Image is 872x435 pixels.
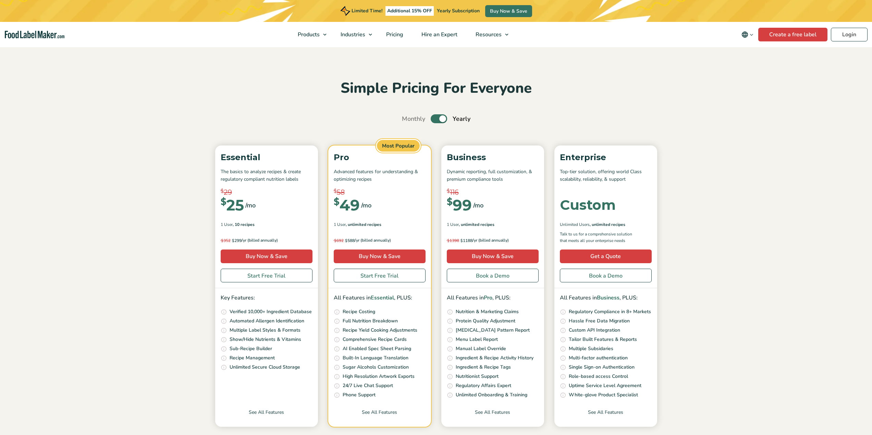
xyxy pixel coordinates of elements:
[447,237,472,244] span: 1188
[328,409,431,427] a: See All Features
[343,382,393,389] p: 24/7 Live Chat Support
[242,237,278,244] span: /yr (billed annually)
[569,391,638,399] p: White-glove Product Specialist
[456,363,511,371] p: Ingredient & Recipe Tags
[230,317,304,325] p: Automated Allergen Identification
[371,294,394,302] span: Essential
[233,221,255,228] span: , 10 Recipes
[569,345,613,353] p: Multiple Subsidaries
[334,238,344,243] del: 692
[467,22,512,47] a: Resources
[402,114,425,124] span: Monthly
[447,250,539,263] a: Buy Now & Save
[831,28,868,41] a: Login
[334,187,337,195] span: $
[224,187,232,197] span: 29
[447,197,453,206] span: $
[560,294,652,303] p: All Features in , PLUS:
[334,221,346,228] span: 1 User
[221,294,312,303] p: Key Features:
[473,201,483,210] span: /mo
[334,168,426,183] p: Advanced features for understanding & optimizing recipes
[230,336,301,343] p: Show/Hide Nutrients & Vitamins
[221,238,231,243] del: 352
[456,336,498,343] p: Menu Label Report
[221,237,242,244] span: 299
[334,151,426,164] p: Pro
[456,373,499,380] p: Nutritionist Support
[560,231,639,244] p: Talk to us for a comprehensive solution that meets all your enterprise needs
[343,336,407,343] p: Comprehensive Recipe Cards
[343,363,409,371] p: Sugar Alcohols Customization
[737,28,758,41] button: Change language
[447,269,539,282] a: Book a Demo
[474,31,502,38] span: Resources
[221,151,312,164] p: Essential
[484,294,492,302] span: Pro
[221,238,223,243] span: $
[456,308,519,316] p: Nutrition & Marketing Claims
[245,201,256,210] span: /mo
[376,139,421,153] span: Most Popular
[221,168,312,183] p: The basics to analyze recipes & create regulatory compliant nutrition labels
[560,250,652,263] a: Get a Quote
[413,22,465,47] a: Hire an Expert
[554,409,657,427] a: See All Features
[447,238,459,243] del: 1398
[453,114,470,124] span: Yearly
[343,345,411,353] p: AI Enabled Spec Sheet Parsing
[456,354,533,362] p: Ingredient & Recipe Activity History
[569,382,641,389] p: Uptime Service Level Agreement
[334,250,426,263] a: Buy Now & Save
[384,31,404,38] span: Pricing
[560,269,652,282] a: Book a Demo
[230,327,300,334] p: Multiple Label Styles & Formats
[221,197,244,213] div: 25
[212,79,661,98] h2: Simple Pricing For Everyone
[230,345,272,353] p: Sub-Recipe Builder
[441,409,544,427] a: See All Features
[560,168,652,183] p: Top-tier solution, offering world Class scalability, reliability, & support
[343,391,376,399] p: Phone Support
[296,31,320,38] span: Products
[5,31,64,39] a: Food Label Maker homepage
[343,373,415,380] p: High Resolution Artwork Exports
[447,197,472,213] div: 99
[230,308,312,316] p: Verified 10,000+ Ingredient Database
[560,221,590,228] span: Unlimited Users
[569,373,628,380] p: Role-based access Control
[447,168,539,183] p: Dynamic reporting, full customization, & premium compliance tools
[346,221,381,228] span: , Unlimited Recipes
[343,308,375,316] p: Recipe Costing
[456,345,506,353] p: Manual Label Override
[355,237,391,244] span: /yr (billed annually)
[447,151,539,164] p: Business
[485,5,532,17] a: Buy Now & Save
[289,22,330,47] a: Products
[339,31,366,38] span: Industries
[472,237,509,244] span: /yr (billed annually)
[230,354,275,362] p: Recipe Management
[456,317,515,325] p: Protein Quality Adjustment
[332,22,376,47] a: Industries
[447,238,450,243] span: $
[560,198,616,212] div: Custom
[334,237,355,244] span: 588
[569,363,635,371] p: Single Sign-on Authentication
[385,6,434,16] span: Additional 15% OFF
[352,8,382,14] span: Limited Time!
[343,317,398,325] p: Full Nutrition Breakdown
[456,382,511,389] p: Regulatory Affairs Expert
[450,187,459,197] span: 116
[437,8,480,14] span: Yearly Subscription
[456,327,530,334] p: [MEDICAL_DATA] Pattern Report
[334,269,426,282] a: Start Free Trial
[460,238,463,243] span: $
[569,336,637,343] p: Tailor Built Features & Reports
[334,238,336,243] span: $
[456,391,527,399] p: Unlimited Onboarding & Training
[345,238,347,243] span: $
[431,114,447,123] label: Toggle
[334,197,360,213] div: 49
[569,354,628,362] p: Multi-factor authentication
